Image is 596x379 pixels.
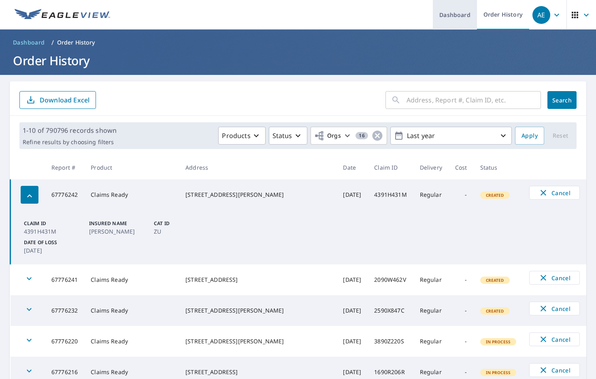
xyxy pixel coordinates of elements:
span: 16 [355,133,368,138]
td: Claims Ready [84,179,179,210]
span: Apply [521,131,538,141]
th: Status [474,155,523,179]
td: - [449,264,474,295]
div: AE [532,6,550,24]
button: Cancel [529,332,580,346]
td: 67776220 [45,326,84,357]
button: Orgs16 [311,127,387,145]
span: Cancel [538,365,571,375]
a: Dashboard [10,36,48,49]
span: Created [481,308,509,314]
p: Download Excel [40,96,89,104]
td: - [449,179,474,210]
p: Status [272,131,292,141]
span: In Process [481,339,516,345]
button: Cancel [529,363,580,377]
td: [DATE] [336,295,368,326]
button: Status [269,127,307,145]
div: [STREET_ADDRESS][PERSON_NAME] [185,191,330,199]
td: Claims Ready [84,264,179,295]
p: 1-10 of 790796 records shown [23,126,117,135]
td: 2090W462V [368,264,413,295]
th: Product [84,155,179,179]
p: Claim ID [24,220,86,227]
th: Address [179,155,336,179]
button: Cancel [529,302,580,315]
span: Cancel [538,304,571,313]
h1: Order History [10,52,586,69]
button: Search [547,91,577,109]
button: Last year [390,127,512,145]
p: [PERSON_NAME] [89,227,151,236]
span: Search [554,96,570,104]
button: Cancel [529,271,580,285]
span: Cancel [538,188,571,198]
p: Order History [57,38,95,47]
button: Apply [515,127,544,145]
td: Claims Ready [84,326,179,357]
td: Regular [413,179,449,210]
span: In Process [481,370,516,375]
td: 67776232 [45,295,84,326]
span: Created [481,192,509,198]
td: - [449,295,474,326]
th: Date [336,155,368,179]
p: Insured Name [89,220,151,227]
button: Products [218,127,265,145]
td: 2590X847C [368,295,413,326]
td: Regular [413,264,449,295]
p: 4391H431M [24,227,86,236]
span: Orgs [314,131,341,141]
input: Address, Report #, Claim ID, etc. [407,89,541,111]
td: [DATE] [336,264,368,295]
td: 3890Z220S [368,326,413,357]
th: Report # [45,155,84,179]
p: [DATE] [24,246,86,255]
th: Cost [449,155,474,179]
td: Regular [413,295,449,326]
span: Created [481,277,509,283]
td: - [449,326,474,357]
th: Delivery [413,155,449,179]
td: Regular [413,326,449,357]
div: [STREET_ADDRESS] [185,368,330,376]
li: / [51,38,54,47]
p: Cat ID [154,220,216,227]
td: 4391H431M [368,179,413,210]
button: Download Excel [19,91,96,109]
span: Cancel [538,273,571,283]
p: ZU [154,227,216,236]
p: Products [222,131,250,141]
td: 67776241 [45,264,84,295]
p: Date of Loss [24,239,86,246]
th: Claim ID [368,155,413,179]
td: [DATE] [336,326,368,357]
td: [DATE] [336,179,368,210]
p: Refine results by choosing filters [23,138,117,146]
span: Cancel [538,334,571,344]
button: Cancel [529,186,580,200]
nav: breadcrumb [10,36,586,49]
td: Claims Ready [84,295,179,326]
img: EV Logo [15,9,110,21]
td: 67776242 [45,179,84,210]
p: Last year [404,129,498,143]
div: [STREET_ADDRESS] [185,276,330,284]
div: [STREET_ADDRESS][PERSON_NAME] [185,307,330,315]
div: [STREET_ADDRESS][PERSON_NAME] [185,337,330,345]
span: Dashboard [13,38,45,47]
